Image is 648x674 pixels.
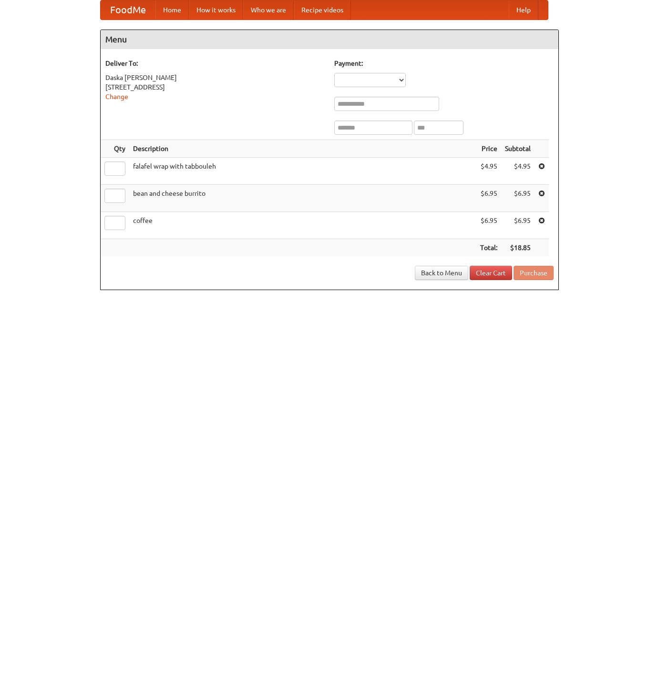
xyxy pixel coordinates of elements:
[105,93,128,101] a: Change
[105,82,325,92] div: [STREET_ADDRESS]
[243,0,294,20] a: Who we are
[294,0,351,20] a: Recipe videos
[415,266,468,280] a: Back to Menu
[476,140,501,158] th: Price
[476,158,501,185] td: $4.95
[476,212,501,239] td: $6.95
[514,266,554,280] button: Purchase
[501,158,535,185] td: $4.95
[155,0,189,20] a: Home
[129,212,476,239] td: coffee
[476,239,501,257] th: Total:
[101,140,129,158] th: Qty
[105,59,325,68] h5: Deliver To:
[129,185,476,212] td: bean and cheese burrito
[129,140,476,158] th: Description
[189,0,243,20] a: How it works
[501,140,535,158] th: Subtotal
[501,239,535,257] th: $18.85
[334,59,554,68] h5: Payment:
[101,0,155,20] a: FoodMe
[501,185,535,212] td: $6.95
[470,266,512,280] a: Clear Cart
[129,158,476,185] td: falafel wrap with tabbouleh
[101,30,558,49] h4: Menu
[105,73,325,82] div: Daska [PERSON_NAME]
[509,0,538,20] a: Help
[501,212,535,239] td: $6.95
[476,185,501,212] td: $6.95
